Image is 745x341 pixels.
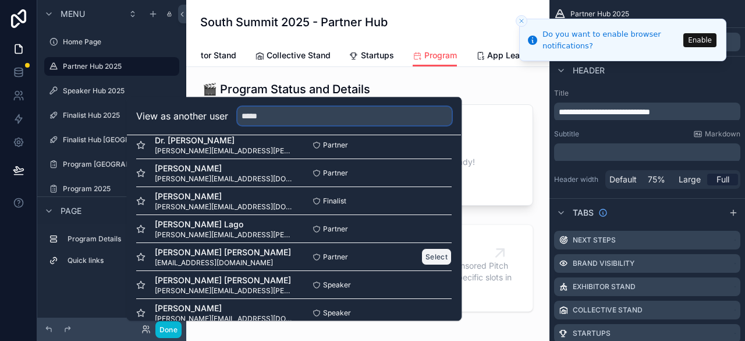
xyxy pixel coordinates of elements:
[422,248,452,265] button: Select
[155,230,294,240] span: [PERSON_NAME][EMAIL_ADDRESS][PERSON_NAME][DOMAIN_NAME]
[155,321,182,338] button: Done
[44,33,179,51] a: Home Page
[573,282,636,291] label: Exhibitor Stand
[573,65,605,76] span: Header
[155,247,291,258] span: [PERSON_NAME] [PERSON_NAME]
[165,45,236,68] a: Exhibitor Stand
[554,89,740,98] label: Title
[683,33,716,47] button: Enable
[361,50,394,61] span: Startups
[323,252,348,262] span: Partner
[155,286,294,296] span: [PERSON_NAME][EMAIL_ADDRESS][PERSON_NAME]
[573,305,643,315] label: Collective Stand
[61,8,85,20] span: Menu
[63,86,177,96] label: Speaker Hub 2025
[705,129,740,139] span: Markdown
[44,155,179,174] a: Program [GEOGRAPHIC_DATA] 2025
[155,275,294,286] span: [PERSON_NAME] [PERSON_NAME]
[136,109,228,123] h2: View as another user
[44,106,179,125] a: Finalist Hub 2025
[44,82,179,100] a: Speaker Hub 2025
[554,103,740,120] div: scrollable content
[155,219,294,230] span: [PERSON_NAME] Lago
[554,175,601,184] label: Header width
[44,131,179,149] a: Finalist Hub [GEOGRAPHIC_DATA] 2025
[61,205,81,217] span: Page
[542,29,680,51] div: Do you want to enable browser notifications?
[255,45,331,68] a: Collective Stand
[155,191,294,202] span: [PERSON_NAME]
[68,234,175,244] label: Program Details
[155,258,291,268] span: [EMAIL_ADDRESS][DOMAIN_NAME]
[44,57,179,76] a: Partner Hub 2025
[413,45,457,67] a: Program
[267,50,331,61] span: Collective Stand
[37,224,186,282] div: scrollable content
[573,235,616,245] label: Next Steps
[554,129,579,139] label: Subtitle
[44,180,179,198] a: Program 2025
[323,168,348,178] span: Partner
[155,163,294,174] span: [PERSON_NAME]
[679,174,701,185] span: Large
[648,174,665,185] span: 75%
[573,259,634,268] label: Brand Visibility
[177,50,236,61] span: Exhibitor Stand
[68,256,175,265] label: Quick links
[570,9,629,19] span: Partner Hub 2025
[63,184,177,194] label: Program 2025
[323,224,348,234] span: Partner
[200,14,388,30] h1: South Summit 2025 - Partner Hub
[609,174,637,185] span: Default
[63,37,177,47] label: Home Page
[693,129,740,139] a: Markdown
[424,50,457,61] span: Program
[155,202,294,212] span: [PERSON_NAME][EMAIL_ADDRESS][DOMAIN_NAME]
[323,140,348,150] span: Partner
[63,111,177,120] label: Finalist Hub 2025
[155,303,294,314] span: [PERSON_NAME]
[155,314,294,324] span: [PERSON_NAME][EMAIL_ADDRESS][DOMAIN_NAME]
[554,143,740,161] div: scrollable content
[63,62,172,71] label: Partner Hub 2025
[63,135,196,145] label: Finalist Hub [GEOGRAPHIC_DATA] 2025
[63,160,186,169] label: Program [GEOGRAPHIC_DATA] 2025
[323,280,351,290] span: Speaker
[323,308,351,318] span: Speaker
[487,50,530,61] span: App Leads
[516,15,527,27] button: Close toast
[349,45,394,68] a: Startups
[716,174,729,185] span: Full
[155,146,294,156] span: [PERSON_NAME][EMAIL_ADDRESS][PERSON_NAME][DOMAIN_NAME]
[476,45,530,68] a: App Leads
[573,207,594,219] span: Tabs
[155,135,294,146] span: Dr. [PERSON_NAME]
[323,196,346,206] span: Finalist
[155,174,294,184] span: [PERSON_NAME][EMAIL_ADDRESS][DOMAIN_NAME]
